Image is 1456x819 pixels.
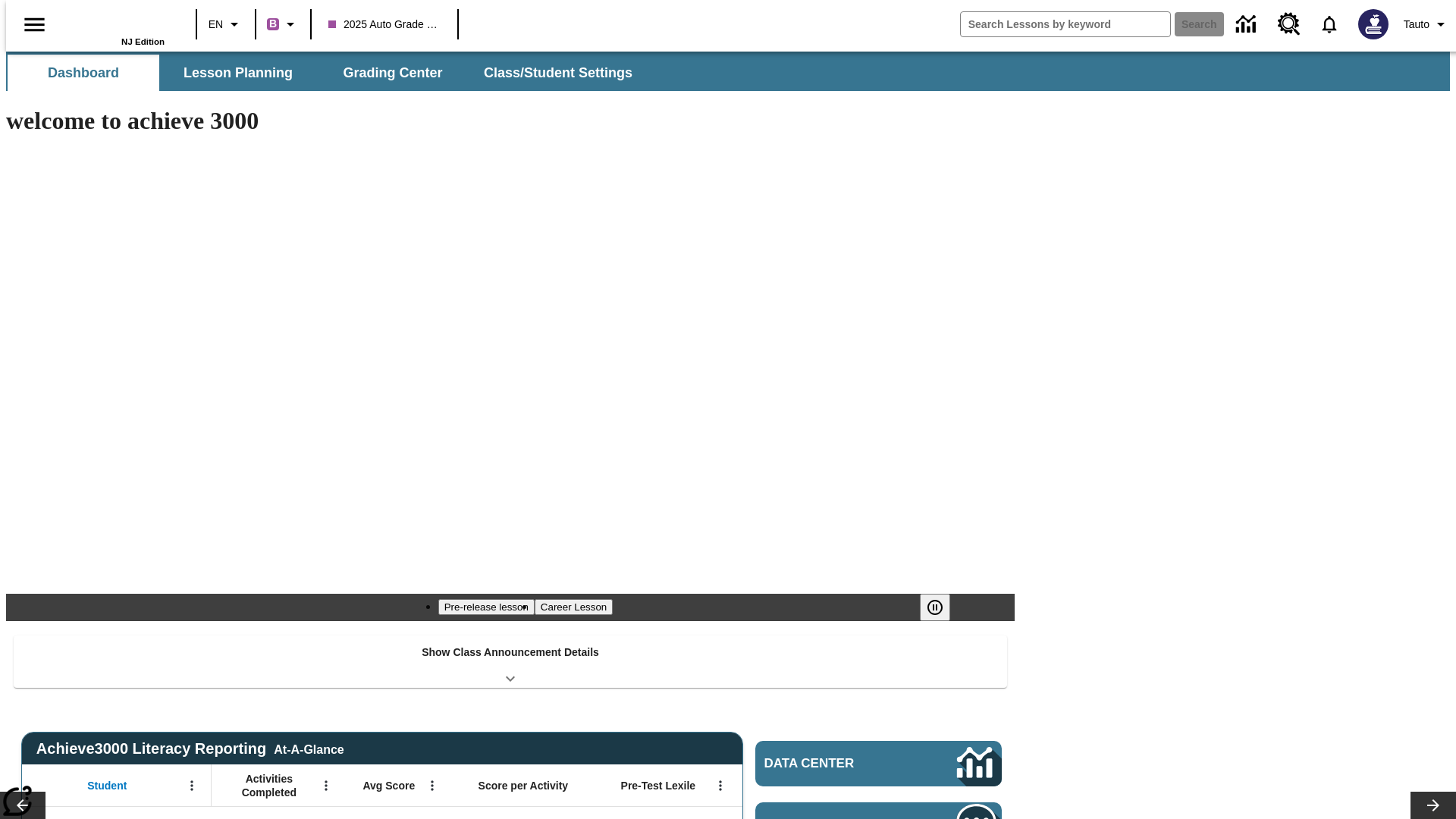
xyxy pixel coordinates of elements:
[219,772,319,799] span: Activities Completed
[920,594,950,621] button: Pause
[621,779,696,792] span: Pre-Test Lexile
[6,107,1015,135] h1: welcome to achieve 3000
[315,774,337,797] button: Open Menu
[66,5,165,46] div: Home
[920,594,965,621] div: Pause
[48,64,119,82] span: Dashboard
[1227,4,1269,45] a: Data Center
[709,774,732,797] button: Open Menu
[961,12,1170,36] input: search field
[535,599,613,615] button: Slide 2 Career Lesson
[484,64,632,82] span: Class/Student Settings
[438,599,535,615] button: Slide 1 Pre-release lesson
[472,55,645,91] button: Class/Student Settings
[202,11,250,38] button: Language: EN, Select a language
[269,14,277,33] span: B
[328,17,441,33] span: 2025 Auto Grade 1 C
[755,741,1002,786] a: Data Center
[36,740,344,758] span: Achieve3000 Literacy Reporting
[1358,9,1389,39] img: Avatar
[1410,792,1456,819] button: Lesson carousel, Next
[1404,17,1429,33] span: Tauto
[422,645,599,661] p: Show Class Announcement Details
[274,740,344,757] div: At-A-Glance
[87,779,127,792] span: Student
[1310,5,1349,44] a: Notifications
[362,779,415,792] span: Avg Score
[6,55,646,91] div: SubNavbar
[180,774,203,797] button: Open Menu
[317,55,469,91] button: Grading Center
[479,779,569,792] span: Score per Activity
[261,11,306,38] button: Boost Class color is purple. Change class color
[6,52,1450,91] div: SubNavbar
[14,635,1007,688] div: Show Class Announcement Details
[1349,5,1398,44] button: Select a new avatar
[209,17,223,33] span: EN
[184,64,293,82] span: Lesson Planning
[421,774,444,797] button: Open Menu
[66,7,165,37] a: Home
[764,756,906,771] span: Data Center
[12,2,57,47] button: Open side menu
[8,55,159,91] button: Dashboard
[1398,11,1456,38] button: Profile/Settings
[162,55,314,91] button: Lesson Planning
[343,64,442,82] span: Grading Center
[1269,4,1310,45] a: Resource Center, Will open in new tab
[121,37,165,46] span: NJ Edition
